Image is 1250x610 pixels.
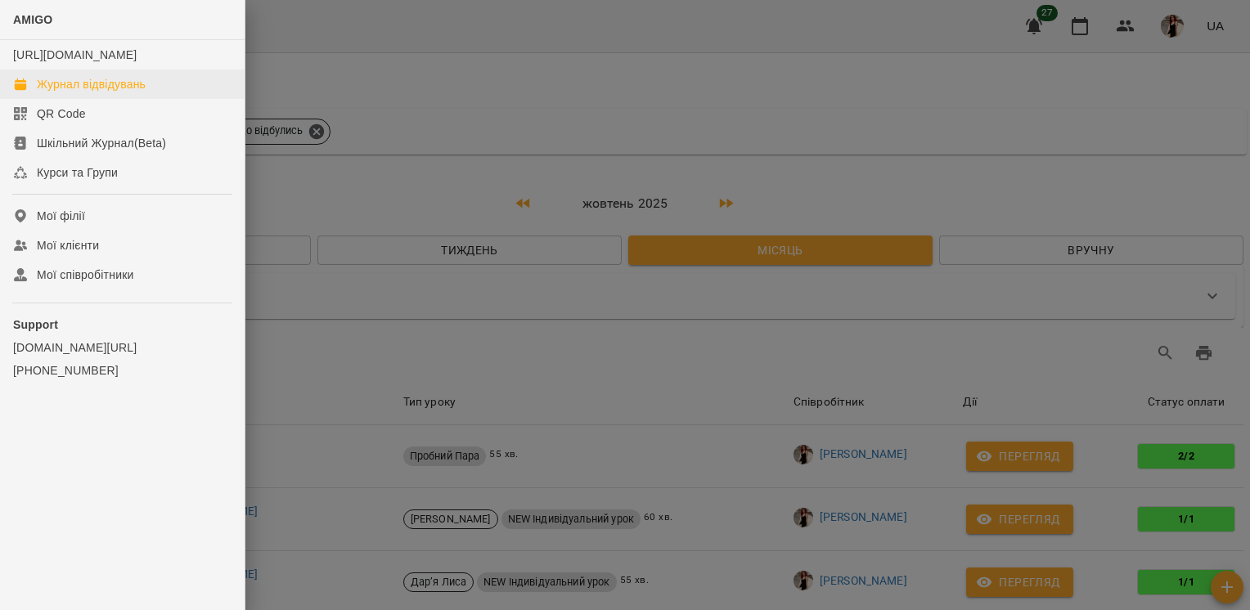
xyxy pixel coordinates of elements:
[37,135,166,151] div: Шкільний Журнал(Beta)
[37,267,134,283] div: Мої співробітники
[37,76,146,92] div: Журнал відвідувань
[37,105,86,122] div: QR Code
[13,13,52,26] span: AMIGO
[13,48,137,61] a: [URL][DOMAIN_NAME]
[13,316,232,333] p: Support
[37,237,99,253] div: Мої клієнти
[37,164,118,181] div: Курси та Групи
[13,362,232,379] a: [PHONE_NUMBER]
[13,339,232,356] a: [DOMAIN_NAME][URL]
[37,208,85,224] div: Мої філії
